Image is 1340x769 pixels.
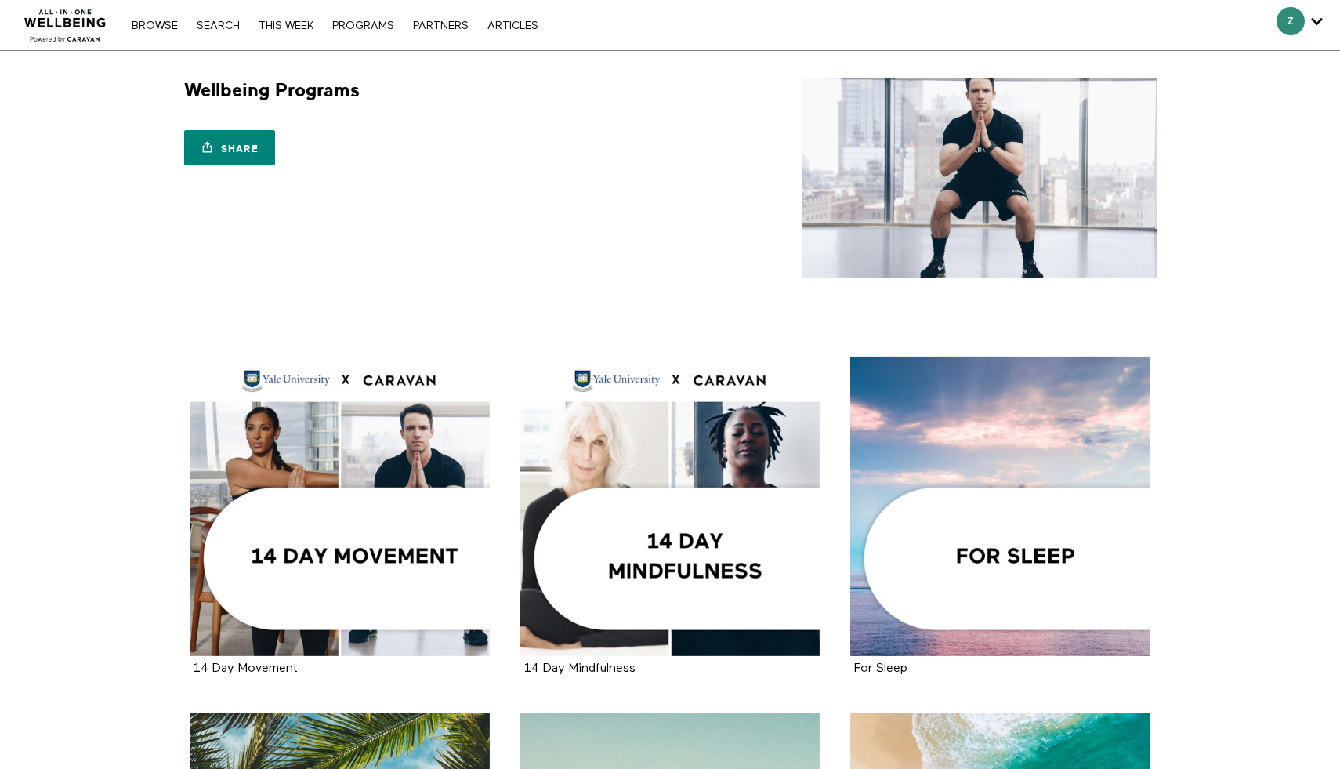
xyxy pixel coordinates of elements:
strong: 14 Day Mindfulness [524,662,636,675]
a: THIS WEEK [251,20,321,31]
strong: 14 Day Movement [194,662,298,675]
a: For Sleep [854,662,907,674]
a: PARTNERS [405,20,476,31]
strong: For Sleep [854,662,907,675]
nav: Primary [124,17,545,33]
a: Search [189,20,248,31]
h1: Wellbeing Programs [184,78,360,103]
a: 14 Day Mindfulness [520,357,820,657]
a: Browse [124,20,186,31]
a: Share [184,130,275,165]
a: PROGRAMS [324,20,402,31]
a: ARTICLES [480,20,546,31]
a: 14 Day Mindfulness [524,662,636,674]
a: 14 Day Movement [194,662,298,674]
a: 14 Day Movement [190,357,490,657]
a: For Sleep [850,357,1150,657]
img: Wellbeing Programs [802,78,1157,278]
